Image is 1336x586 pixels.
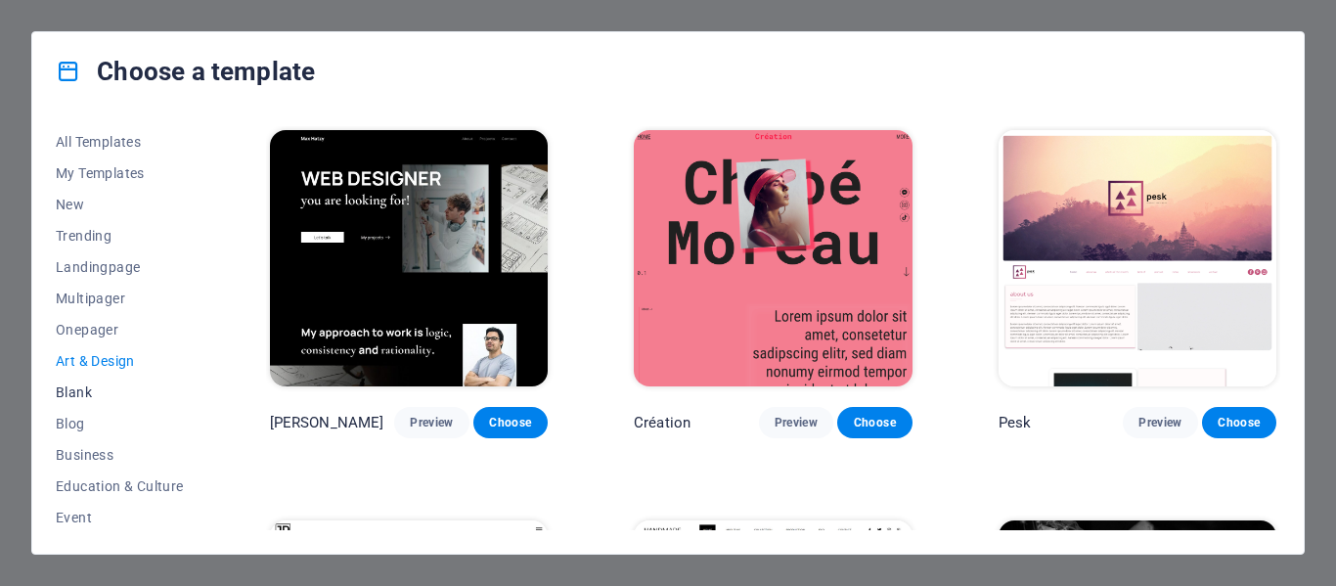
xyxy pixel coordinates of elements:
button: Preview [1123,407,1197,438]
span: Trending [56,228,184,244]
p: Pesk [999,413,1032,432]
span: Preview [1138,415,1181,430]
span: Preview [775,415,818,430]
button: Preview [394,407,468,438]
button: My Templates [56,158,184,189]
button: Choose [837,407,912,438]
span: My Templates [56,165,184,181]
button: Trending [56,220,184,251]
span: Choose [1218,415,1261,430]
img: Création [634,130,912,386]
span: Onepager [56,322,184,338]
span: Preview [410,415,453,430]
span: Choose [489,415,532,430]
button: Preview [759,407,833,438]
button: Blog [56,408,184,439]
img: Max Hatzy [270,130,548,386]
span: Blank [56,384,184,400]
span: All Templates [56,134,184,150]
p: [PERSON_NAME] [270,413,384,432]
img: Pesk [999,130,1276,386]
button: Multipager [56,283,184,314]
span: Multipager [56,291,184,306]
span: Landingpage [56,259,184,275]
button: Education & Culture [56,471,184,502]
button: Landingpage [56,251,184,283]
span: Education & Culture [56,478,184,494]
button: New [56,189,184,220]
span: Event [56,510,184,525]
span: Art & Design [56,353,184,369]
button: Event [56,502,184,533]
span: Choose [853,415,896,430]
span: Business [56,447,184,463]
button: Business [56,439,184,471]
button: Art & Design [56,345,184,377]
p: Création [634,413,690,432]
button: Onepager [56,314,184,345]
button: All Templates [56,126,184,158]
button: Choose [473,407,548,438]
button: Blank [56,377,184,408]
h4: Choose a template [56,56,315,87]
span: Blog [56,416,184,431]
span: New [56,197,184,212]
button: Choose [1202,407,1276,438]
